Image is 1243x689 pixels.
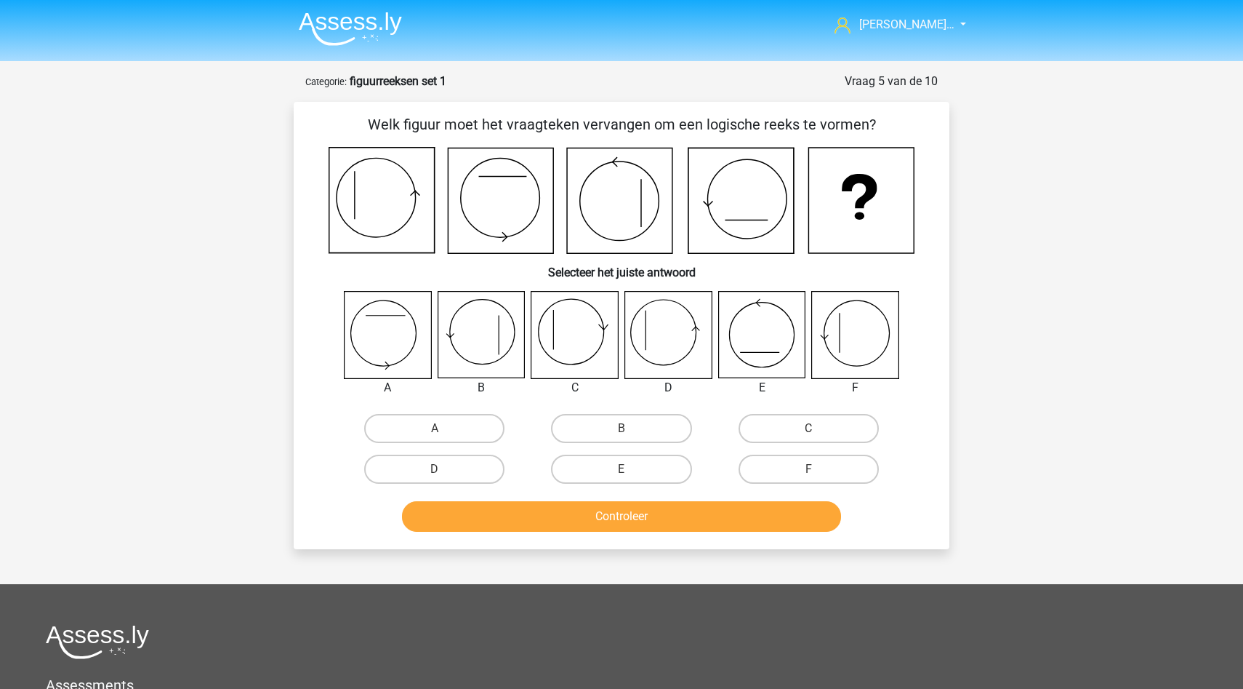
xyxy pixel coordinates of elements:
div: C [520,379,629,397]
label: C [739,414,879,443]
h6: Selecteer het juiste antwoord [317,254,926,279]
span: [PERSON_NAME]… [859,17,954,31]
img: Assessly logo [46,625,149,659]
button: Controleer [402,501,842,532]
a: [PERSON_NAME]… [829,16,956,33]
div: E [707,379,817,397]
p: Welk figuur moet het vraagteken vervangen om een logische reeks te vormen? [317,113,926,135]
label: F [739,455,879,484]
div: D [614,379,723,397]
label: B [551,414,691,443]
label: D [364,455,504,484]
strong: figuurreeksen set 1 [350,74,446,88]
div: F [800,379,910,397]
small: Categorie: [305,76,347,87]
div: Vraag 5 van de 10 [845,73,938,90]
label: A [364,414,504,443]
div: B [427,379,536,397]
img: Assessly [299,12,402,46]
label: E [551,455,691,484]
div: A [333,379,443,397]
